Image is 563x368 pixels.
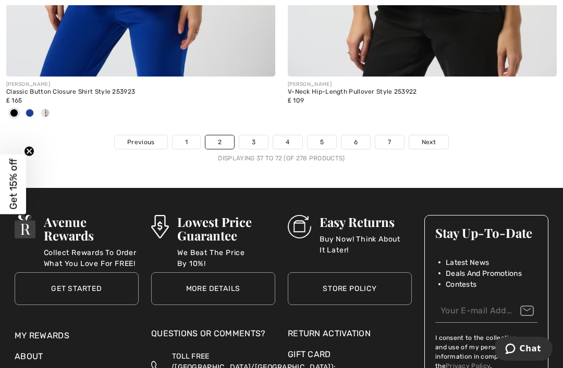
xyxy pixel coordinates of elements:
div: About [15,350,139,368]
img: Lowest Price Guarantee [151,215,169,238]
span: Previous [127,137,154,147]
div: Questions or Comments? [151,327,275,345]
a: 5 [308,135,336,149]
div: Black [6,105,22,122]
div: [PERSON_NAME] [288,81,557,88]
a: Previous [115,135,167,149]
a: 4 [273,135,302,149]
span: ₤ 165 [6,97,22,104]
span: Contests [446,279,476,290]
p: Buy Now! Think About It Later! [320,234,412,255]
a: Gift Card [288,348,412,361]
img: Easy Returns [288,215,311,238]
h3: Lowest Price Guarantee [177,215,275,242]
a: My Rewards [15,331,69,340]
span: Next [422,137,436,147]
p: Collect Rewards To Order What You Love For FREE! [44,247,139,268]
a: 6 [341,135,370,149]
div: V-Neck Hip-Length Pullover Style 253922 [288,88,557,96]
h3: Avenue Rewards [44,215,139,242]
span: Get 15% off [7,159,19,210]
span: ₤ 109 [288,97,304,104]
input: Your E-mail Address [435,299,537,323]
a: Store Policy [288,272,412,305]
a: Next [409,135,448,149]
img: Avenue Rewards [15,215,35,238]
a: More Details [151,272,275,305]
span: Deals And Promotions [446,268,522,279]
div: Classic Button Closure Shirt Style 253923 [6,88,275,96]
span: Latest News [446,257,489,268]
a: Return Activation [288,327,412,340]
div: Royal Sapphire 163 [22,105,38,122]
div: Optic White [38,105,53,122]
p: We Beat The Price By 10%! [177,247,275,268]
h3: Stay Up-To-Date [435,226,537,239]
a: 2 [205,135,234,149]
a: 7 [375,135,403,149]
a: 3 [239,135,268,149]
div: [PERSON_NAME] [6,81,275,88]
a: 1 [173,135,200,149]
iframe: Opens a widget where you can chat to one of our agents [495,337,553,363]
h3: Easy Returns [320,215,412,229]
a: Get Started [15,272,139,305]
button: Close teaser [24,146,34,156]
